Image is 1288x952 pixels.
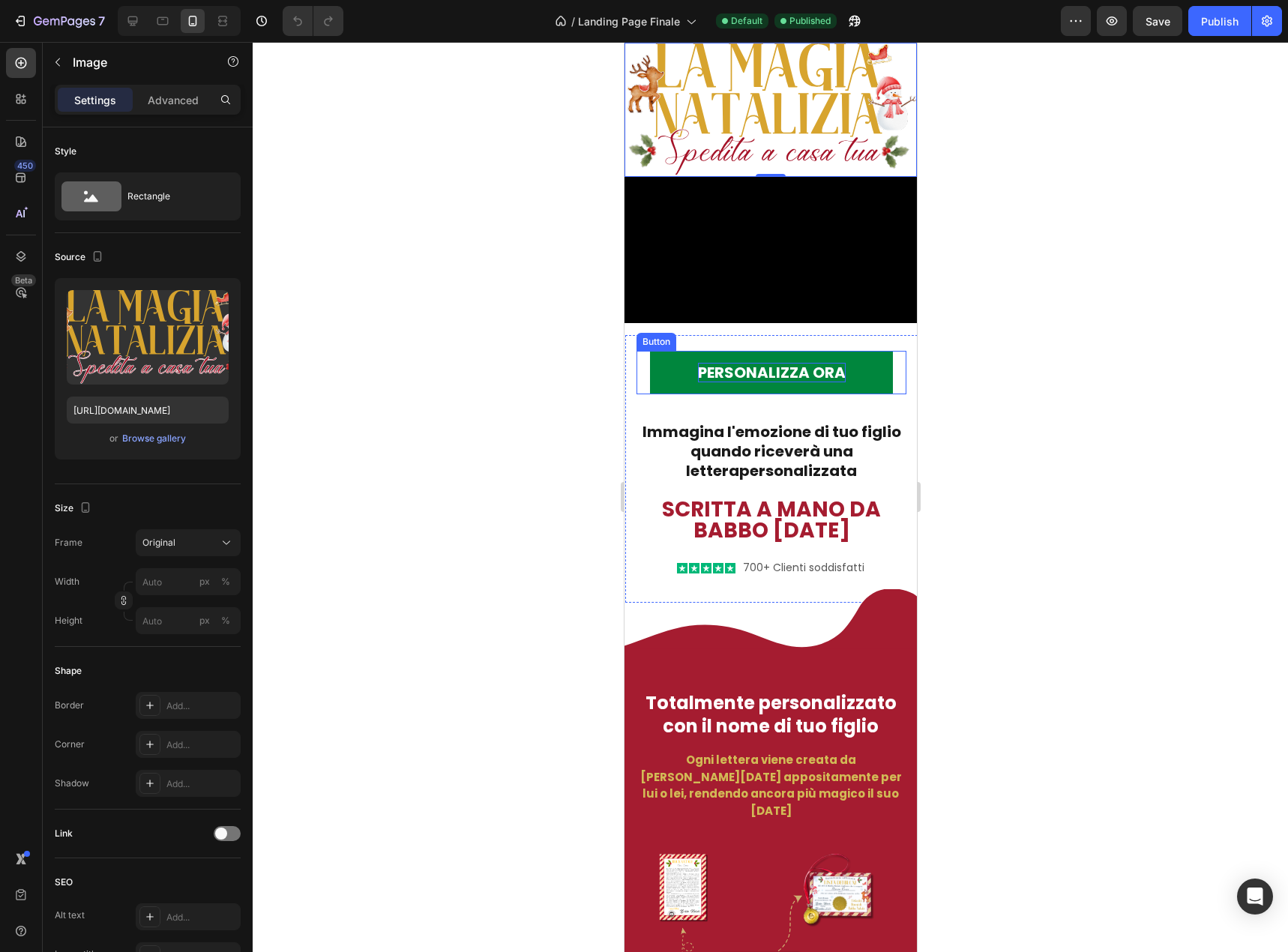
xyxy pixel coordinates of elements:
button: Original [136,529,241,556]
div: Shadow [55,777,89,790]
div: % [221,575,230,588]
div: 450 [14,160,36,172]
p: Settings [74,92,116,108]
p: Image [73,53,200,71]
button: px [217,573,235,591]
div: Alt text [55,909,85,922]
div: Add... [166,699,237,713]
div: Beta [11,274,36,286]
div: px [199,614,210,627]
button: Browse gallery [121,431,187,446]
div: Corner [55,738,85,751]
p: 7 [98,12,105,30]
label: Height [55,614,82,627]
img: preview-image [67,290,229,385]
label: Width [55,575,79,588]
button: px [217,612,235,630]
div: px [199,575,210,588]
button: % [196,573,214,591]
button: 7 [6,6,112,36]
input: px% [136,607,241,634]
input: https://example.com/image.jpg [67,397,229,424]
div: Add... [166,738,237,752]
label: Frame [55,536,82,549]
div: Rectangle [127,179,219,214]
span: Landing Page Finale [578,13,680,29]
p: Advanced [148,92,199,108]
span: Save [1146,15,1170,28]
div: Undo/Redo [283,6,343,36]
div: Open Intercom Messenger [1237,879,1273,915]
div: Browse gallery [122,432,186,445]
div: SEO [55,876,73,889]
div: Style [55,145,76,158]
input: px% [136,568,241,595]
div: % [221,614,230,627]
div: Source [55,247,106,268]
div: Link [55,827,73,840]
span: or [109,430,118,448]
span: / [571,13,575,29]
span: Original [142,536,175,549]
span: Published [789,14,831,28]
button: Save [1133,6,1182,36]
div: Publish [1201,13,1239,29]
iframe: Design area [625,42,917,952]
button: Publish [1188,6,1251,36]
span: Default [731,14,762,28]
div: Add... [166,777,237,791]
button: % [196,612,214,630]
div: Add... [166,911,237,924]
div: Shape [55,664,82,678]
div: Border [55,699,84,712]
div: Size [55,498,94,519]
